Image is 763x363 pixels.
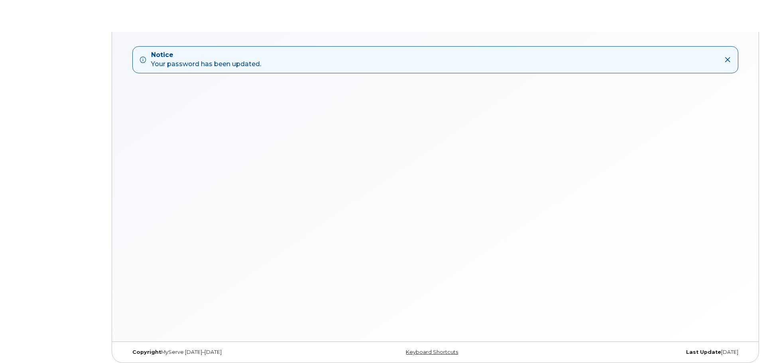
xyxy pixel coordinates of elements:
strong: Copyright [132,349,161,355]
div: Your password has been updated. [151,51,261,69]
strong: Last Update [686,349,721,355]
strong: Notice [151,51,261,60]
div: MyServe [DATE]–[DATE] [126,349,332,355]
div: [DATE] [538,349,744,355]
a: Keyboard Shortcuts [406,349,458,355]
